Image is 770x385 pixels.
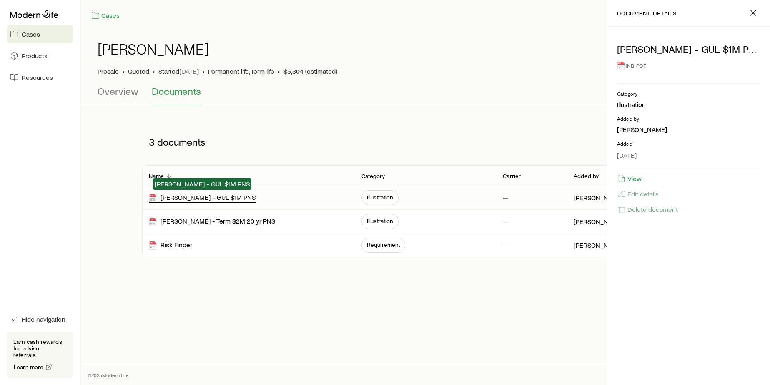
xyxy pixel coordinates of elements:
button: Hide navigation [7,310,73,328]
p: Added [617,140,760,147]
span: Resources [22,73,53,82]
p: Category [617,90,760,97]
span: Learn more [14,364,44,370]
div: 1KB PDF [617,58,760,73]
span: Overview [98,85,138,97]
p: Presale [98,67,119,75]
span: • [202,67,205,75]
div: Case details tabs [98,85,753,105]
span: documents [157,136,206,148]
span: Illustration [367,218,393,224]
span: Illustration [367,194,393,201]
p: [PERSON_NAME] - GUL $1M PNS [617,43,760,55]
p: Carrier [503,173,521,179]
p: Illustration [617,100,760,109]
p: — [503,194,508,202]
span: Cases [22,30,40,38]
button: Edit details [617,189,659,199]
p: Category [361,173,385,179]
p: Added by [617,115,760,122]
span: • [278,67,280,75]
p: — [503,217,508,226]
p: Started [158,67,199,75]
span: Documents [152,85,201,97]
div: [PERSON_NAME] - Term $2M 20 yr PNS [149,217,275,226]
p: Name [149,173,164,179]
span: • [153,67,155,75]
h1: [PERSON_NAME] [98,40,209,57]
span: Quoted [128,67,149,75]
p: Earn cash rewards for advisor referrals. [13,338,67,358]
a: Products [7,47,73,65]
span: • [122,67,125,75]
p: document details [617,10,677,17]
span: Products [22,52,48,60]
p: [PERSON_NAME] [617,125,760,134]
span: $5,304 (estimated) [283,67,337,75]
a: Cases [91,11,120,20]
span: Permanent life, Term life [208,67,274,75]
span: [DATE] [179,67,199,75]
span: Hide navigation [22,315,65,323]
p: [PERSON_NAME] [574,194,624,202]
button: View [617,174,642,183]
div: [PERSON_NAME] - GUL $1M PNS [149,193,256,203]
p: © 2025 Modern Life [88,372,129,378]
p: Added by [574,173,599,179]
p: — [503,241,508,249]
div: Earn cash rewards for advisor referrals.Learn more [7,332,73,378]
span: [DATE] [617,151,637,159]
span: 3 [149,136,155,148]
span: Requirement [367,241,400,248]
button: Delete document [617,205,678,214]
a: Resources [7,68,73,87]
p: [PERSON_NAME] [574,217,624,226]
p: [PERSON_NAME] [574,241,624,249]
div: Risk Finder [149,241,192,250]
a: Cases [7,25,73,43]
